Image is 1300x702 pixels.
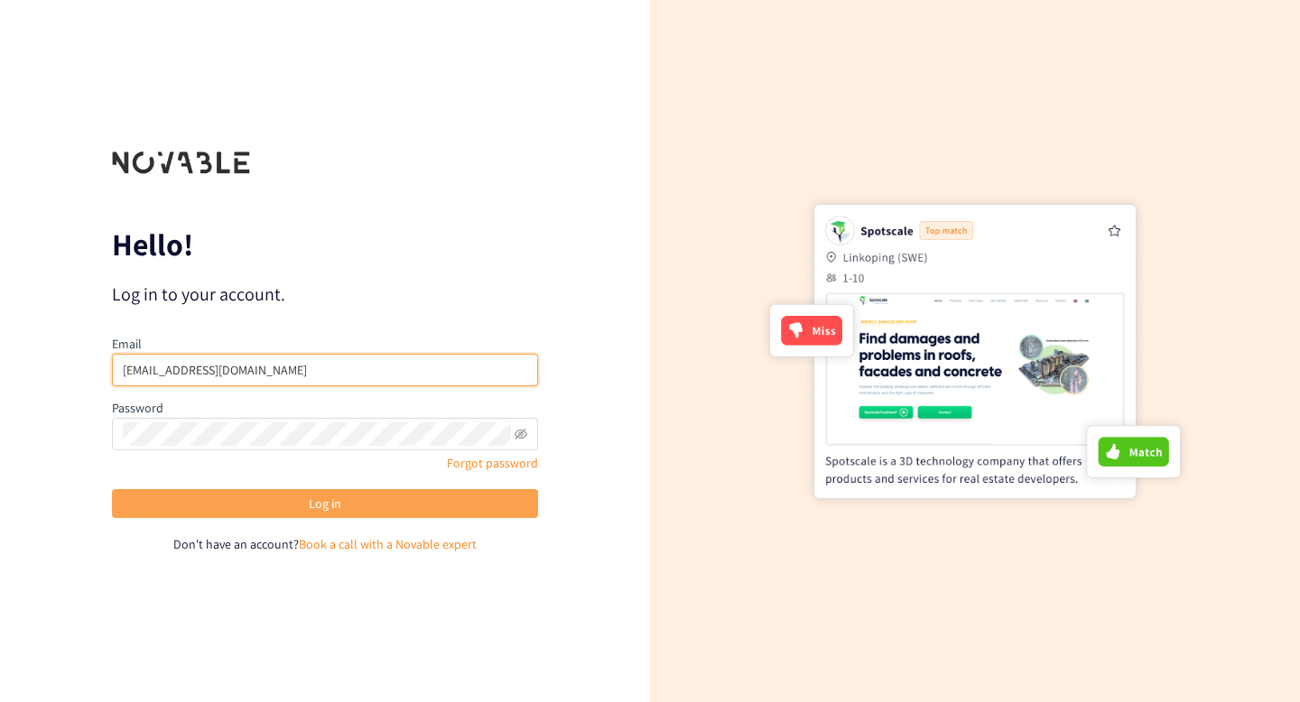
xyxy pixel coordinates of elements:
span: Don't have an account? [173,536,299,552]
p: Log in to your account. [112,282,538,307]
span: Log in [309,494,341,513]
a: Book a call with a Novable expert [299,536,477,552]
iframe: Chat Widget [1210,615,1300,702]
p: Hello! [112,230,538,259]
button: Log in [112,489,538,518]
label: Email [112,336,142,352]
label: Password [112,400,163,416]
span: eye-invisible [515,428,527,440]
a: Forgot password [447,455,538,471]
